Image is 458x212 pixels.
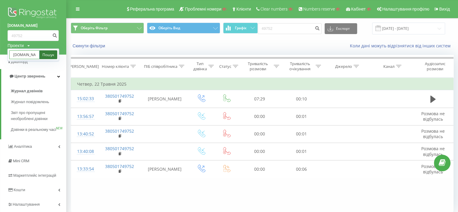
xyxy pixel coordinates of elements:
[141,160,188,178] td: [PERSON_NAME]
[77,128,92,140] div: 13:40:52
[11,86,66,97] a: Журнал дзвінків
[13,202,40,207] span: Налаштування
[14,144,32,149] span: Аналiтика
[238,108,280,125] td: 00:00
[280,90,322,108] td: 00:10
[238,125,280,143] td: 00:00
[13,173,56,178] span: Маркетплейс інтеграцій
[1,69,66,84] a: Центр звернень
[8,43,24,49] div: Проекти
[14,188,25,192] span: Кошти
[260,7,288,11] span: Clear numbers
[71,78,453,90] td: Четвер, 22 Травня 2025
[439,7,450,11] span: Вихід
[286,61,314,71] div: Тривалість очікування
[11,110,63,122] span: Звіт про пропущені необроблені дзвінки
[81,26,107,30] span: Оберіть Фільтр
[238,90,280,108] td: 07:29
[8,30,59,41] input: Пошук за номером
[335,64,352,69] div: Джерело
[236,7,251,11] span: Клієнти
[77,146,92,157] div: 13:40:08
[105,128,134,134] a: 380501749752
[141,90,188,108] td: [PERSON_NAME]
[8,6,59,21] img: Ringostat logo
[223,23,258,33] button: Графік
[11,124,66,135] a: Дзвінки в реальному часіNEW
[235,26,247,30] span: Графік
[303,7,335,11] span: Numbers reserve
[130,7,174,11] span: Реферальна програма
[13,159,29,163] span: Mini CRM
[383,64,394,69] div: Канал
[11,107,66,124] a: Звіт про пропущені необроблені дзвінки
[382,7,429,11] span: Налаштування профілю
[185,7,221,11] span: Проблемні номери
[11,127,56,133] span: Дзвінки в реальному часі
[421,146,445,157] span: Розмова не відбулась
[39,50,57,59] a: Пошук
[102,64,129,69] div: Номер клієнта
[238,160,280,178] td: 00:00
[421,128,445,139] span: Розмова не відбулась
[11,99,49,105] span: Журнал повідомлень
[105,146,134,151] a: 380501749752
[238,143,280,160] td: 00:00
[280,125,322,143] td: 00:01
[280,143,322,160] td: 00:01
[68,64,99,69] div: [PERSON_NAME]
[11,59,28,64] span: Дашборд
[105,163,134,169] a: 380501749752
[258,23,322,34] input: Пошук за номером
[325,23,357,34] button: Експорт
[421,111,445,122] span: Розмова не відбулась
[71,43,108,49] button: Скинути фільтри
[11,97,66,107] a: Журнал повідомлень
[351,7,366,11] span: Кабінет
[71,23,144,33] button: Оберіть Фільтр
[77,111,92,122] div: 13:56:57
[14,74,45,78] span: Центр звернень
[77,93,92,105] div: 15:02:33
[147,23,220,33] button: Оберіть Вид
[219,64,231,69] div: Статус
[193,61,207,71] div: Тип дзвінка
[8,23,59,29] a: [DOMAIN_NAME]
[244,61,272,71] div: Тривалість розмови
[144,64,177,69] div: ПІБ співробітника
[350,43,453,49] a: Коли дані можуть відрізнятися вiд інших систем
[105,111,134,116] a: 380501749752
[280,108,322,125] td: 00:01
[280,160,322,178] td: 00:06
[77,163,92,175] div: 13:33:54
[11,88,43,94] span: Журнал дзвінків
[105,93,134,99] a: 380501749752
[9,50,39,59] input: Пошук
[419,61,452,71] div: Аудіозапис розмови
[421,163,445,175] span: Розмова не відбулась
